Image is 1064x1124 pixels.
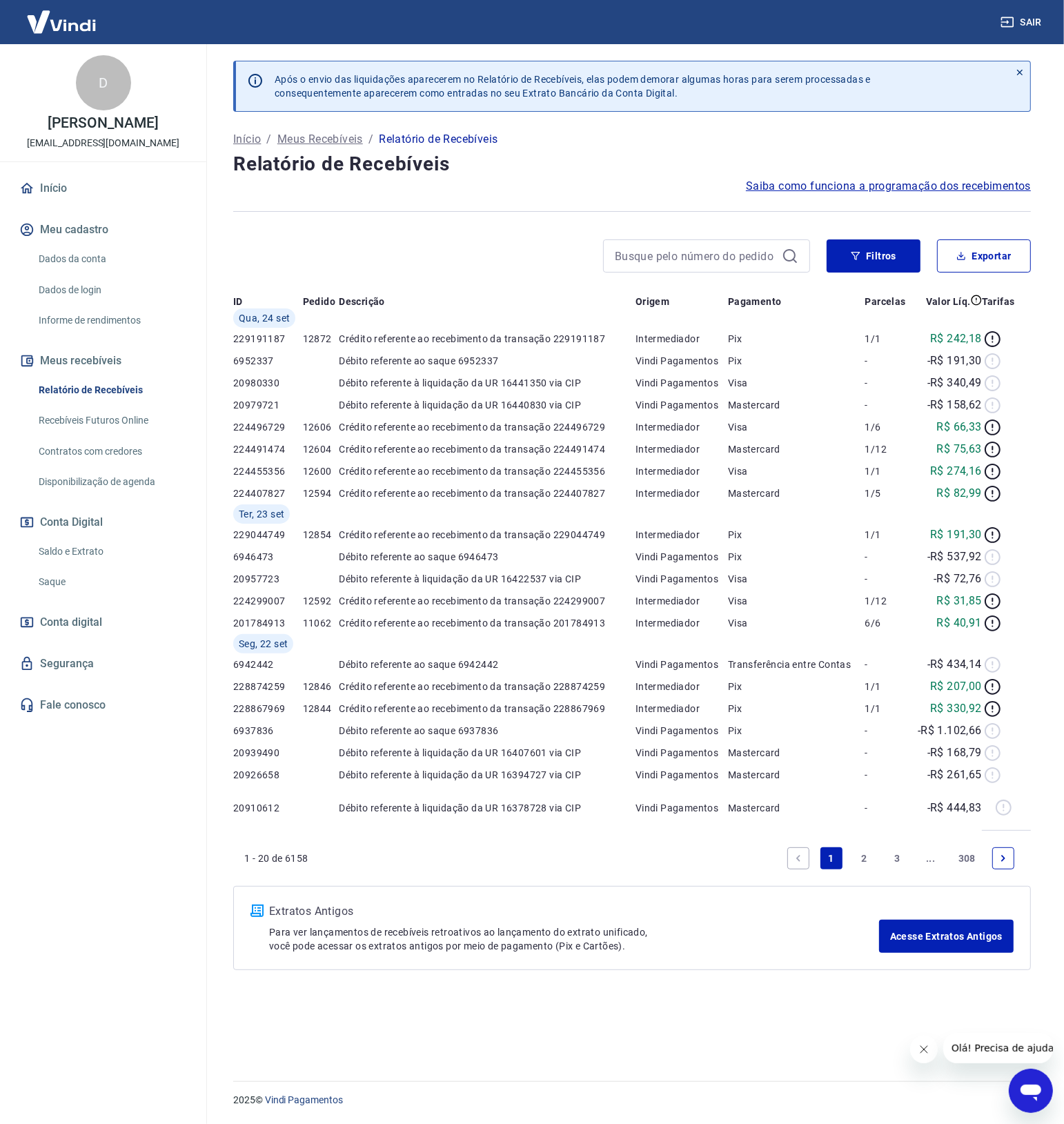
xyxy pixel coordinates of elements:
p: Crédito referente ao recebimento da transação 228874259 [339,680,636,693]
iframe: Button to launch messaging window [1009,1069,1053,1113]
p: R$ 82,99 [937,485,982,502]
iframe: Message from company [943,1033,1053,1063]
a: Relatório de Recebíveis [33,376,190,404]
p: Visa [728,616,865,630]
p: 12872 [303,332,339,346]
p: -R$ 434,14 [927,656,982,673]
p: Crédito referente ao recebimento da transação 224299007 [339,594,636,608]
p: Vindi Pagamentos [636,658,728,671]
p: Intermediador [636,680,728,693]
p: Pix [728,702,865,716]
p: Débito referente à liquidação da UR 16440830 via CIP [339,398,636,412]
p: [PERSON_NAME] [48,116,158,130]
p: 2025 © [233,1093,1031,1107]
p: 12844 [303,702,339,716]
p: Intermediador [636,442,728,456]
p: Vindi Pagamentos [636,550,728,564]
p: Pedido [303,295,335,308]
p: Vindi Pagamentos [636,376,728,390]
p: Vindi Pagamentos [636,746,728,760]
p: Intermediador [636,486,728,500]
a: Jump forward [920,847,942,869]
p: 12606 [303,420,339,434]
p: 12854 [303,528,339,542]
p: - [865,658,911,671]
p: Meus Recebíveis [277,131,363,148]
p: Visa [728,420,865,434]
p: Visa [728,464,865,478]
p: Intermediador [636,702,728,716]
p: R$ 330,92 [930,700,982,717]
p: Extratos Antigos [269,903,879,920]
p: R$ 75,63 [937,441,982,457]
a: Page 1 is your current page [820,847,843,869]
p: Mastercard [728,768,865,782]
button: Exportar [937,239,1031,273]
p: -R$ 537,92 [927,549,982,565]
p: 224491474 [233,442,303,456]
p: - [865,724,911,738]
p: 11062 [303,616,339,630]
p: 228867969 [233,702,303,716]
span: Conta digital [40,613,102,632]
p: 1/6 [865,420,911,434]
p: Crédito referente ao recebimento da transação 224407827 [339,486,636,500]
p: Pix [728,332,865,346]
p: Mastercard [728,442,865,456]
iframe: Close message [910,1036,938,1063]
p: 12600 [303,464,339,478]
p: 6952337 [233,354,303,368]
p: 1/1 [865,680,911,693]
p: 12594 [303,486,339,500]
p: Visa [728,572,865,586]
p: 20957723 [233,572,303,586]
p: - [865,376,911,390]
p: - [865,746,911,760]
p: Mastercard [728,746,865,760]
p: Tarifas [982,295,1015,308]
p: Início [233,131,261,148]
a: Fale conosco [17,690,190,720]
p: 12846 [303,680,339,693]
p: Intermediador [636,332,728,346]
p: Vindi Pagamentos [636,398,728,412]
a: Acesse Extratos Antigos [879,920,1014,953]
span: Qua, 24 set [239,311,290,325]
p: Intermediador [636,528,728,542]
p: Pix [728,528,865,542]
a: Page 308 [953,847,981,869]
p: Pix [728,550,865,564]
p: R$ 31,85 [937,593,982,609]
p: Crédito referente ao recebimento da transação 224496729 [339,420,636,434]
p: Vindi Pagamentos [636,724,728,738]
a: Disponibilização de agenda [33,468,190,496]
p: 12592 [303,594,339,608]
p: 20979721 [233,398,303,412]
a: Saldo e Extrato [33,538,190,566]
p: Intermediador [636,594,728,608]
a: Recebíveis Futuros Online [33,406,190,435]
p: 224407827 [233,486,303,500]
p: Mastercard [728,398,865,412]
a: Previous page [787,847,809,869]
p: 1/1 [865,528,911,542]
p: 6942442 [233,658,303,671]
p: -R$ 1.102,66 [918,722,982,739]
p: Mastercard [728,801,865,815]
p: Intermediador [636,420,728,434]
p: 1/1 [865,332,911,346]
p: Vindi Pagamentos [636,801,728,815]
p: Intermediador [636,464,728,478]
p: R$ 274,16 [930,463,982,480]
p: Para ver lançamentos de recebíveis retroativos ao lançamento do extrato unificado, você pode aces... [269,925,879,953]
button: Filtros [827,239,920,273]
p: Crédito referente ao recebimento da transação 201784913 [339,616,636,630]
a: Saiba como funciona a programação dos recebimentos [746,178,1031,195]
p: -R$ 168,79 [927,745,982,761]
a: Contratos com credores [33,437,190,466]
p: 224299007 [233,594,303,608]
p: - [865,354,911,368]
input: Busque pelo número do pedido [615,246,776,266]
p: Débito referente ao saque 6952337 [339,354,636,368]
